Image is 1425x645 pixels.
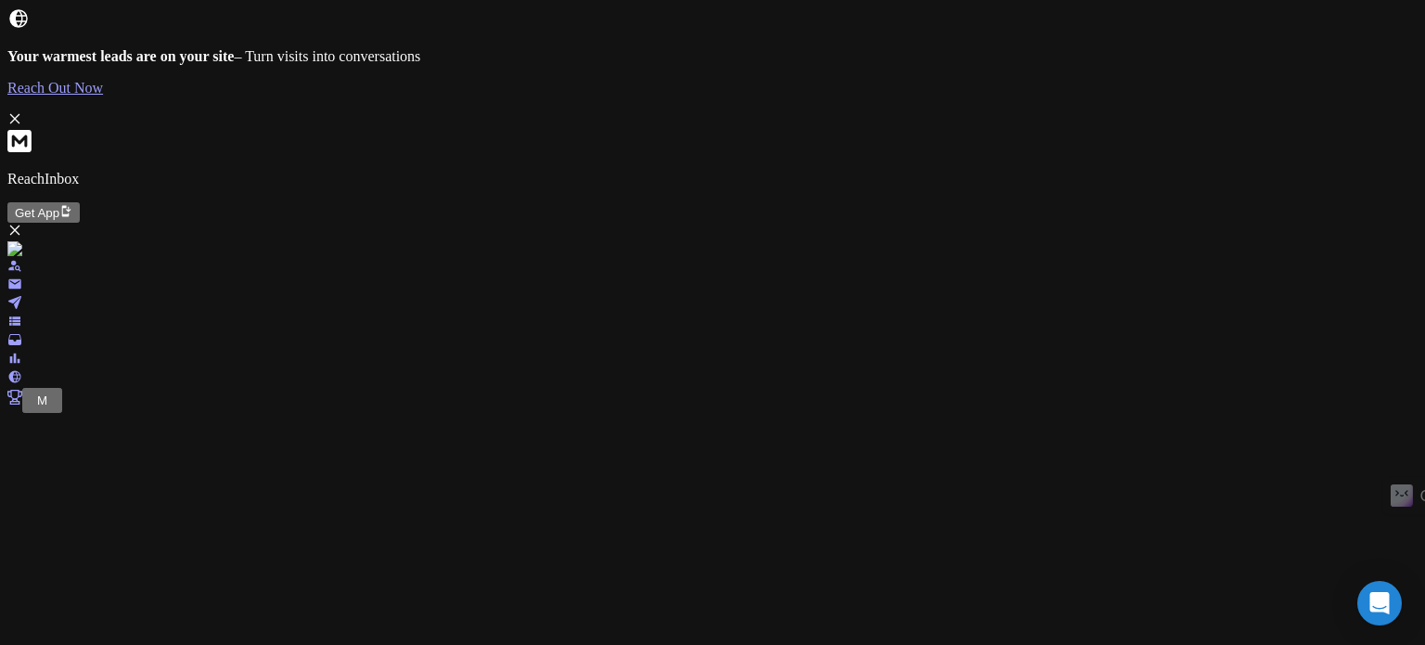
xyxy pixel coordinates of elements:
[7,48,234,64] strong: Your warmest leads are on your site
[7,48,1418,65] p: – Turn visits into conversations
[7,202,80,223] button: Get App
[7,80,1418,97] a: Reach Out Now
[37,393,47,407] span: M
[30,391,55,410] button: M
[7,241,48,258] img: logo
[1357,581,1402,626] div: Open Intercom Messenger
[22,388,62,413] button: M
[7,171,1418,187] p: ReachInbox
